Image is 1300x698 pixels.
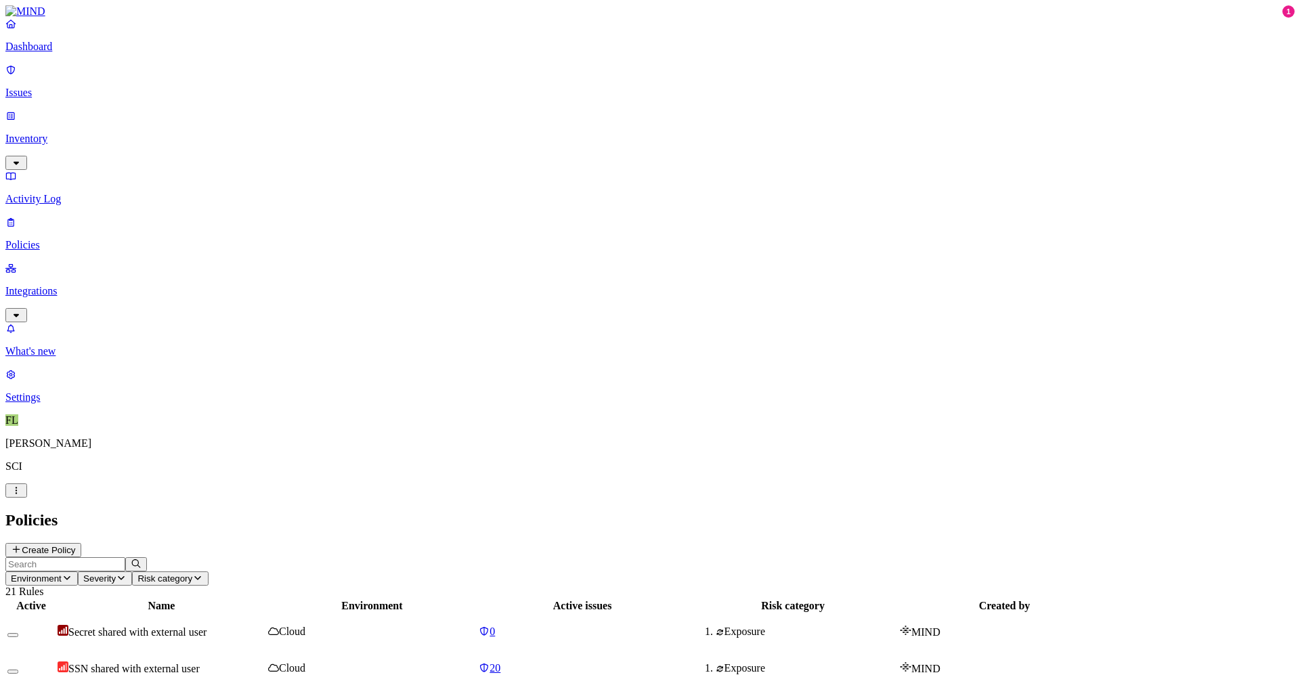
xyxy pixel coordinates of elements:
[7,600,55,612] div: Active
[911,626,940,638] span: MIND
[5,193,1295,205] p: Activity Log
[490,662,500,674] span: 20
[279,662,305,674] span: Cloud
[490,626,495,637] span: 0
[5,64,1295,99] a: Issues
[5,543,81,557] button: Create Policy
[5,414,18,426] span: FL
[5,170,1295,205] a: Activity Log
[68,663,200,674] span: SSN shared with external user
[5,216,1295,251] a: Policies
[5,133,1295,145] p: Inventory
[137,573,192,584] span: Risk category
[83,573,116,584] span: Severity
[5,110,1295,168] a: Inventory
[479,600,686,612] div: Active issues
[716,626,897,638] div: Exposure
[900,625,911,636] img: mind-logo-icon
[5,262,1295,320] a: Integrations
[5,18,1295,53] a: Dashboard
[5,41,1295,53] p: Dashboard
[5,460,1295,473] p: SCI
[479,662,686,674] a: 20
[58,661,68,672] img: severity-high
[11,573,62,584] span: Environment
[900,661,911,672] img: mind-logo-icon
[5,5,45,18] img: MIND
[5,5,1295,18] a: MIND
[689,600,897,612] div: Risk category
[5,285,1295,297] p: Integrations
[716,662,897,674] div: Exposure
[68,626,207,638] span: Secret shared with external user
[5,511,1295,529] h2: Policies
[911,663,940,674] span: MIND
[900,600,1109,612] div: Created by
[279,626,305,637] span: Cloud
[5,239,1295,251] p: Policies
[5,437,1295,450] p: [PERSON_NAME]
[268,600,476,612] div: Environment
[5,368,1295,403] a: Settings
[5,87,1295,99] p: Issues
[58,625,68,636] img: severity-critical
[5,345,1295,357] p: What's new
[5,586,43,597] span: 21 Rules
[5,322,1295,357] a: What's new
[5,391,1295,403] p: Settings
[479,626,686,638] a: 0
[5,557,125,571] input: Search
[58,600,265,612] div: Name
[1282,5,1295,18] div: 1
